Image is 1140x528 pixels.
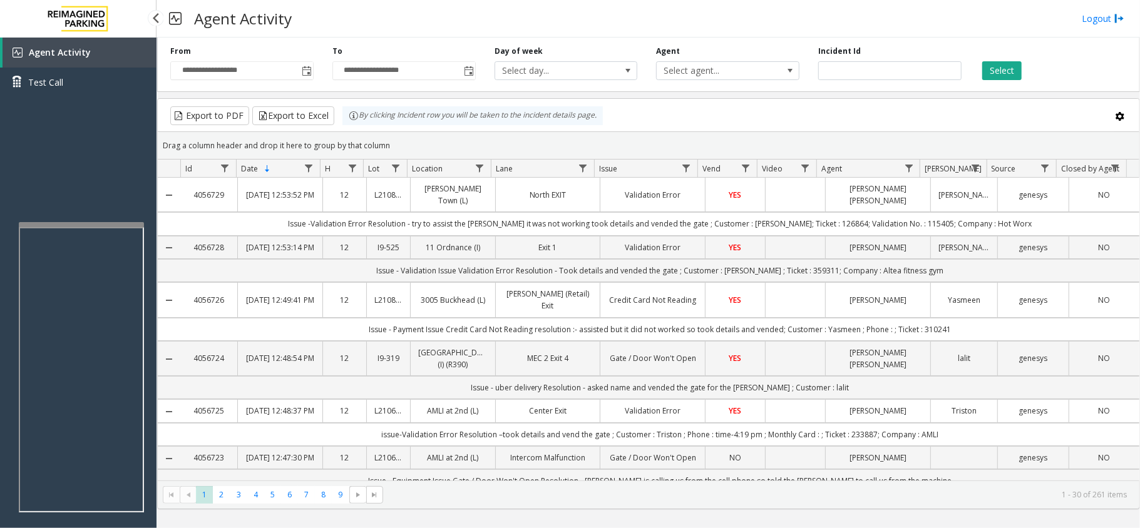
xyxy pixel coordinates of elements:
span: Toggle popup [299,62,313,79]
a: 11 Ordnance (I) [418,241,488,253]
a: Collapse Details [158,454,180,464]
a: Gate / Door Won't Open [608,452,697,464]
a: YES [713,189,757,201]
span: Source [992,163,1016,174]
a: Vend Filter Menu [737,160,754,176]
label: To [332,46,342,57]
span: YES [729,295,742,305]
a: genesys [1005,405,1060,417]
a: L21082601 [374,294,403,306]
span: NO [1098,190,1110,200]
span: Page 4 [247,486,264,503]
a: Date Filter Menu [300,160,317,176]
span: Go to the next page [349,486,366,504]
a: [PERSON_NAME] [833,405,923,417]
a: Source Filter Menu [1037,160,1054,176]
a: L21063800 [374,452,403,464]
a: Validation Error [608,405,697,417]
a: 4056729 [188,189,230,201]
span: Select agent... [657,62,770,79]
span: Location [412,163,443,174]
a: Location Filter Menu [471,160,488,176]
a: Validation Error [608,189,697,201]
a: genesys [1005,294,1060,306]
span: Id [185,163,192,174]
a: 4056724 [188,352,230,364]
span: NO [1098,405,1110,416]
span: NO [729,452,741,463]
a: North EXIT [503,189,593,201]
a: [DATE] 12:48:54 PM [245,352,315,364]
a: NO [1077,189,1132,201]
a: Collapse Details [158,190,180,200]
a: NO [1077,352,1132,364]
a: NO [1077,294,1132,306]
a: Validation Error [608,241,697,253]
span: Page 6 [281,486,298,503]
a: YES [713,241,757,253]
a: Closed by Agent Filter Menu [1107,160,1124,176]
a: L21063800 [374,405,403,417]
a: genesys [1005,352,1060,364]
a: Agent Activity [3,38,157,68]
span: Page 5 [264,486,281,503]
span: NO [1098,242,1110,253]
a: 12 [331,405,359,417]
td: Issue - Payment Issue Credit Card Not Reading resolution :- assisted but it did not worked so too... [180,318,1139,341]
span: Date [241,163,258,174]
a: 4056728 [188,241,230,253]
img: logout [1114,12,1124,25]
a: Credit Card Not Reading [608,294,697,306]
span: Lane [496,163,513,174]
span: NO [1098,295,1110,305]
span: NO [1098,452,1110,463]
span: Sortable [262,164,272,174]
a: Center Exit [503,405,593,417]
img: 'icon' [13,48,23,58]
span: Lot [369,163,380,174]
div: Drag a column header and drop it here to group by that column [158,135,1139,156]
a: Lot Filter Menu [387,160,404,176]
button: Select [982,61,1022,80]
span: Page 9 [332,486,349,503]
a: Intercom Malfunction [503,452,593,464]
a: [PERSON_NAME] Town (L) [418,183,488,206]
a: Parker Filter Menu [967,160,983,176]
span: Agent [821,163,842,174]
td: Issue - Validation Issue Validation Error Resolution - Took details and vended the gate ; Custome... [180,259,1139,282]
a: [GEOGRAPHIC_DATA] (I) (R390) [418,347,488,370]
span: Agent Activity [29,46,91,58]
span: Page 2 [213,486,230,503]
a: AMLI at 2nd (L) [418,452,488,464]
kendo-pager-info: 1 - 30 of 261 items [391,489,1127,500]
span: YES [729,190,742,200]
a: lalit [938,352,990,364]
a: 12 [331,241,359,253]
span: [PERSON_NAME] [925,163,982,174]
span: Page 8 [315,486,332,503]
span: YES [729,405,742,416]
a: Lane Filter Menu [575,160,592,176]
td: issue-Validation Error Resolution –took details and vend the gate ; Customer : Triston ; Phone : ... [180,423,1139,446]
a: 4056725 [188,405,230,417]
a: 3005 Buckhead (L) [418,294,488,306]
a: H Filter Menu [344,160,361,176]
span: Page 1 [196,486,213,503]
a: MEC 2 Exit 4 [503,352,593,364]
a: AMLI at 2nd (L) [418,405,488,417]
a: [DATE] 12:53:14 PM [245,241,315,253]
a: NO [1077,241,1132,253]
a: [PERSON_NAME] [833,452,923,464]
label: Agent [656,46,680,57]
span: Video [762,163,783,174]
span: NO [1098,353,1110,363]
a: Logout [1082,12,1124,25]
td: Issue - uber delivery Resolution - asked name and vended the gate for the [PERSON_NAME] ; Custome... [180,376,1139,399]
a: [DATE] 12:48:37 PM [245,405,315,417]
a: Collapse Details [158,295,180,305]
a: [PERSON_NAME] [PERSON_NAME] [833,183,923,206]
a: Collapse Details [158,407,180,417]
span: Go to the next page [353,490,363,500]
a: genesys [1005,452,1060,464]
a: YES [713,352,757,364]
